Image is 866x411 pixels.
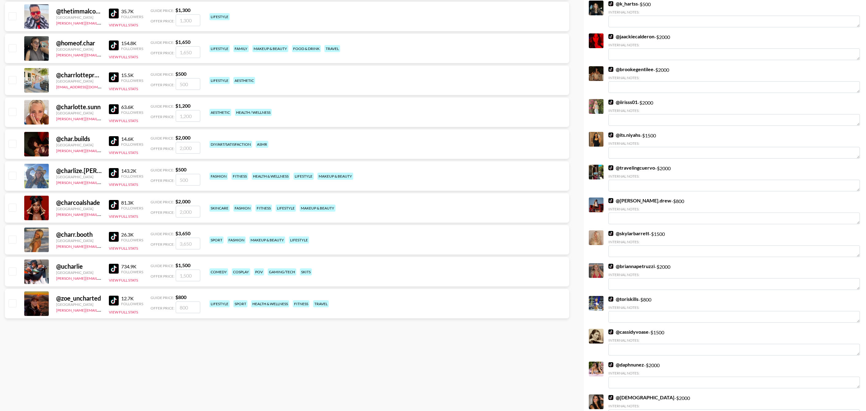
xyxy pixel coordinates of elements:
strong: $ 800 [175,294,186,300]
div: [GEOGRAPHIC_DATA] [56,302,102,307]
div: Followers [121,78,143,83]
img: TikTok [109,264,119,274]
div: Internal Notes: [608,43,860,47]
div: 14.6K [121,136,143,142]
button: View Full Stats [109,86,138,91]
div: Followers [121,270,143,274]
a: [PERSON_NAME][EMAIL_ADDRESS][PERSON_NAME][DOMAIN_NAME] [56,307,176,313]
div: makeup & beauty [300,205,335,212]
div: sport [209,236,224,244]
div: @ zoe_uncharted [56,294,102,302]
div: Internal Notes: [608,338,860,343]
div: @ charlize.[PERSON_NAME] [56,167,102,175]
div: 12.7K [121,295,143,302]
img: TikTok [608,133,613,137]
input: 1,650 [176,46,200,58]
a: @iirisss01 [608,99,638,105]
img: TikTok [109,9,119,18]
img: TikTok [608,362,613,367]
div: - $ 1500 [608,132,860,159]
button: View Full Stats [109,278,138,282]
div: 15.5K [121,72,143,78]
a: @brookegentilee [608,66,653,72]
div: [GEOGRAPHIC_DATA] [56,79,102,83]
img: TikTok [109,232,119,242]
a: [EMAIL_ADDRESS][DOMAIN_NAME] [56,83,118,89]
button: View Full Stats [109,182,138,187]
img: TikTok [109,168,119,178]
div: lifestyle [289,236,309,244]
div: [GEOGRAPHIC_DATA] [56,270,102,275]
div: pov [254,268,264,275]
span: Guide Price: [151,40,174,45]
a: [PERSON_NAME][EMAIL_ADDRESS][DOMAIN_NAME] [56,115,147,121]
strong: $ 1,200 [175,103,190,109]
div: Followers [121,142,143,147]
div: gaming/tech [268,268,296,275]
div: Internal Notes: [608,305,860,310]
div: Followers [121,46,143,51]
div: Internal Notes: [608,207,860,211]
img: TikTok [608,100,613,105]
span: Offer Price: [151,210,174,215]
div: sport [233,300,247,307]
span: Offer Price: [151,83,174,87]
span: Guide Price: [151,8,174,13]
span: Offer Price: [151,19,174,23]
div: fashion [233,205,252,212]
div: health & wellness [251,300,289,307]
div: - $ 1500 [608,230,860,257]
input: 2,000 [176,142,200,154]
div: skincare [209,205,230,212]
div: 734.9K [121,263,143,270]
strong: $ 2,000 [175,198,190,204]
div: aesthetic [209,109,231,116]
input: 1,500 [176,270,200,281]
span: Guide Price: [151,104,174,109]
span: Offer Price: [151,306,174,310]
div: @ homeof.char [56,39,102,47]
div: [GEOGRAPHIC_DATA] [56,111,102,115]
span: Offer Price: [151,146,174,151]
div: fashion [227,236,246,244]
div: cosplay [232,268,250,275]
div: Internal Notes: [608,75,860,80]
input: 500 [176,78,200,90]
div: - $ 2000 [608,263,860,290]
div: aesthetic [233,77,255,84]
button: View Full Stats [109,118,138,123]
input: 1,200 [176,110,200,122]
strong: $ 3,650 [175,230,190,236]
div: - $ 2000 [608,165,860,191]
img: TikTok [608,198,613,203]
div: makeup & beauty [249,236,285,244]
span: Guide Price: [151,200,174,204]
div: @ charcoalshade [56,199,102,206]
div: lifestyle [209,13,230,20]
div: makeup & beauty [252,45,288,52]
img: TikTok [109,72,119,82]
span: Guide Price: [151,263,174,268]
div: fitness [232,173,248,180]
span: Offer Price: [151,114,174,119]
div: - $ 800 [608,198,860,224]
div: asmr [256,141,268,148]
strong: $ 500 [175,71,186,77]
div: 143.2K [121,168,143,174]
div: Internal Notes: [608,141,860,146]
div: Followers [121,238,143,242]
div: Internal Notes: [608,174,860,179]
strong: $ 1,650 [175,39,190,45]
div: fashion [209,173,228,180]
div: travel [313,300,329,307]
div: @ ucharlie [56,263,102,270]
div: [GEOGRAPHIC_DATA] [56,47,102,52]
strong: $ 1,500 [175,262,190,268]
img: TikTok [109,40,119,50]
a: [PERSON_NAME][EMAIL_ADDRESS][DOMAIN_NAME] [56,243,147,249]
span: Guide Price: [151,136,174,140]
div: comedy [209,268,228,275]
div: @ thetimmalcolm [56,7,102,15]
span: Offer Price: [151,242,174,247]
div: Internal Notes: [608,371,860,375]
